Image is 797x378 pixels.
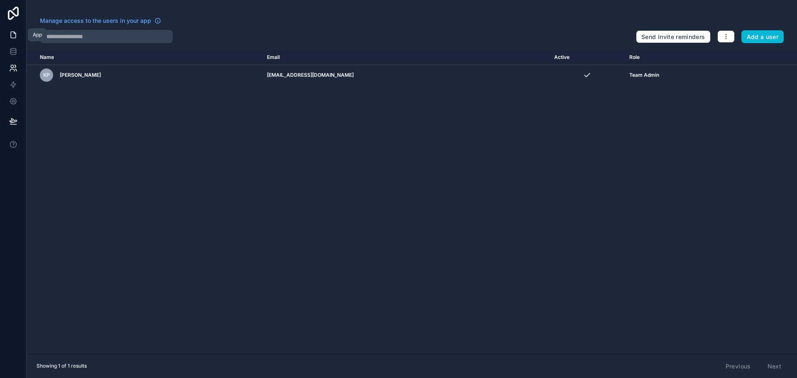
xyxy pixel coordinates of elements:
[549,50,624,65] th: Active
[27,50,797,354] div: scrollable content
[40,17,161,25] a: Manage access to the users in your app
[629,72,659,78] span: Team Admin
[262,50,549,65] th: Email
[624,50,743,65] th: Role
[33,32,42,38] div: App
[741,30,784,44] button: Add a user
[40,17,151,25] span: Manage access to the users in your app
[37,363,87,369] span: Showing 1 of 1 results
[636,30,710,44] button: Send invite reminders
[60,72,101,78] span: [PERSON_NAME]
[27,50,262,65] th: Name
[43,72,50,78] span: KP
[262,65,549,85] td: [EMAIL_ADDRESS][DOMAIN_NAME]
